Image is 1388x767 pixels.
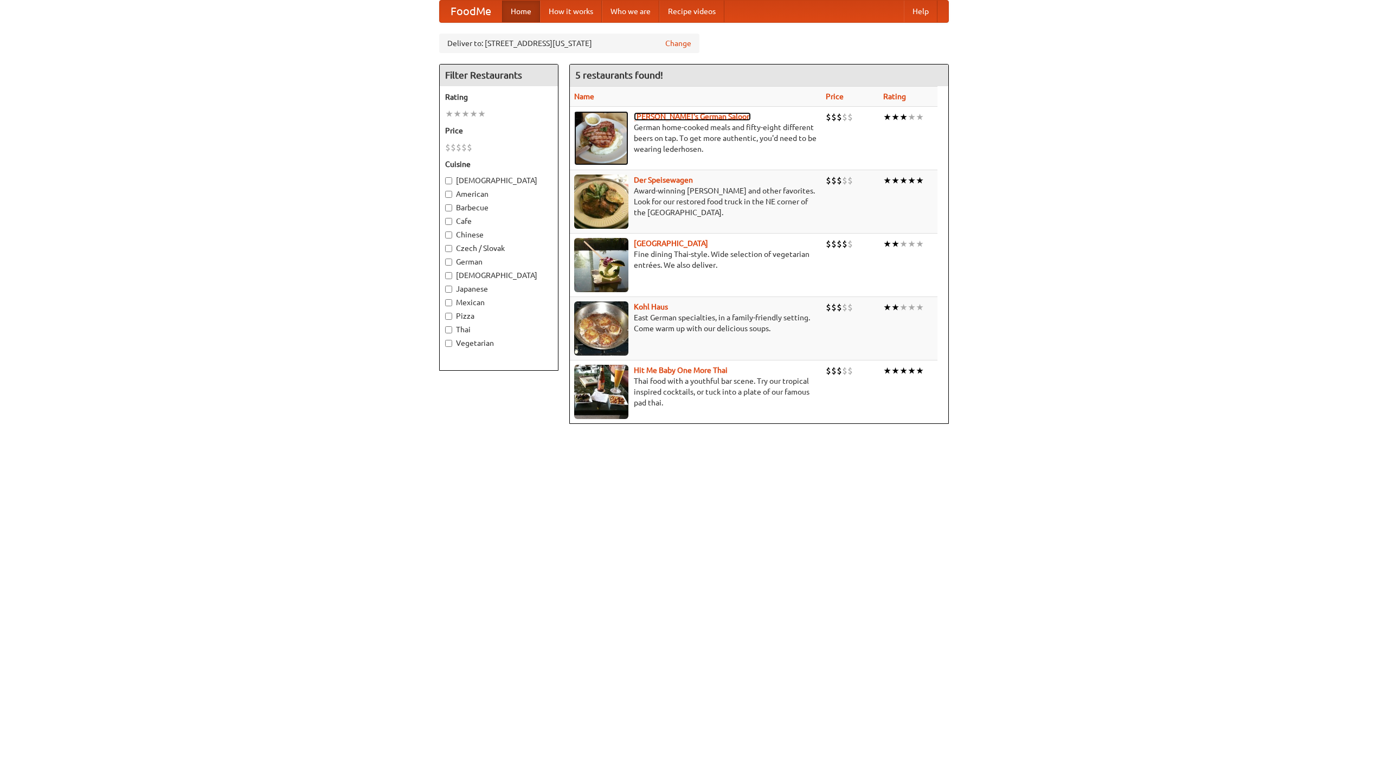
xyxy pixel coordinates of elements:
li: $ [831,365,837,377]
li: ★ [891,175,899,186]
li: ★ [883,111,891,123]
li: ★ [899,238,908,250]
img: babythai.jpg [574,365,628,419]
div: Deliver to: [STREET_ADDRESS][US_STATE] [439,34,699,53]
li: $ [826,301,831,313]
label: [DEMOGRAPHIC_DATA] [445,175,552,186]
li: $ [831,111,837,123]
li: $ [837,365,842,377]
li: $ [847,365,853,377]
li: $ [826,238,831,250]
li: $ [456,141,461,153]
h4: Filter Restaurants [440,65,558,86]
li: $ [837,301,842,313]
li: ★ [916,175,924,186]
p: German home-cooked meals and fifty-eight different beers on tap. To get more authentic, you'd nee... [574,122,817,154]
a: Who we are [602,1,659,22]
li: ★ [478,108,486,120]
ng-pluralize: 5 restaurants found! [575,70,663,80]
input: American [445,191,452,198]
input: Cafe [445,218,452,225]
li: $ [826,111,831,123]
li: $ [847,301,853,313]
input: [DEMOGRAPHIC_DATA] [445,272,452,279]
li: ★ [899,175,908,186]
input: Czech / Slovak [445,245,452,252]
li: ★ [908,301,916,313]
li: $ [461,141,467,153]
img: esthers.jpg [574,111,628,165]
img: kohlhaus.jpg [574,301,628,356]
li: ★ [891,238,899,250]
label: Chinese [445,229,552,240]
input: Thai [445,326,452,333]
input: Chinese [445,231,452,239]
li: ★ [899,301,908,313]
p: Thai food with a youthful bar scene. Try our tropical inspired cocktails, or tuck into a plate of... [574,376,817,408]
li: $ [842,111,847,123]
li: $ [837,175,842,186]
li: ★ [908,365,916,377]
li: $ [826,365,831,377]
li: ★ [916,365,924,377]
li: $ [842,175,847,186]
li: $ [842,238,847,250]
li: $ [451,141,456,153]
a: Change [665,38,691,49]
h5: Rating [445,92,552,102]
li: $ [467,141,472,153]
label: Barbecue [445,202,552,213]
h5: Cuisine [445,159,552,170]
a: Kohl Haus [634,302,668,311]
li: ★ [883,365,891,377]
li: $ [831,238,837,250]
label: Cafe [445,216,552,227]
a: Recipe videos [659,1,724,22]
li: ★ [916,111,924,123]
a: Hit Me Baby One More Thai [634,366,728,375]
input: Mexican [445,299,452,306]
li: $ [445,141,451,153]
li: $ [837,238,842,250]
input: Barbecue [445,204,452,211]
li: ★ [908,175,916,186]
img: speisewagen.jpg [574,175,628,229]
a: FoodMe [440,1,502,22]
li: ★ [908,111,916,123]
a: How it works [540,1,602,22]
li: $ [842,301,847,313]
p: East German specialties, in a family-friendly setting. Come warm up with our delicious soups. [574,312,817,334]
a: [PERSON_NAME]'s German Saloon [634,112,751,121]
li: $ [842,365,847,377]
li: ★ [908,238,916,250]
li: ★ [445,108,453,120]
li: ★ [883,238,891,250]
li: $ [837,111,842,123]
a: Rating [883,92,906,101]
li: ★ [891,365,899,377]
li: ★ [883,301,891,313]
li: ★ [883,175,891,186]
img: satay.jpg [574,238,628,292]
label: Vegetarian [445,338,552,349]
li: ★ [899,111,908,123]
a: Help [904,1,937,22]
a: Der Speisewagen [634,176,693,184]
label: German [445,256,552,267]
li: $ [847,238,853,250]
li: $ [831,175,837,186]
li: ★ [891,111,899,123]
label: Japanese [445,283,552,294]
label: Czech / Slovak [445,243,552,254]
li: $ [847,111,853,123]
li: ★ [916,301,924,313]
b: [GEOGRAPHIC_DATA] [634,239,708,248]
input: [DEMOGRAPHIC_DATA] [445,177,452,184]
a: Home [502,1,540,22]
li: $ [826,175,831,186]
li: $ [847,175,853,186]
label: [DEMOGRAPHIC_DATA] [445,270,552,281]
input: German [445,259,452,266]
